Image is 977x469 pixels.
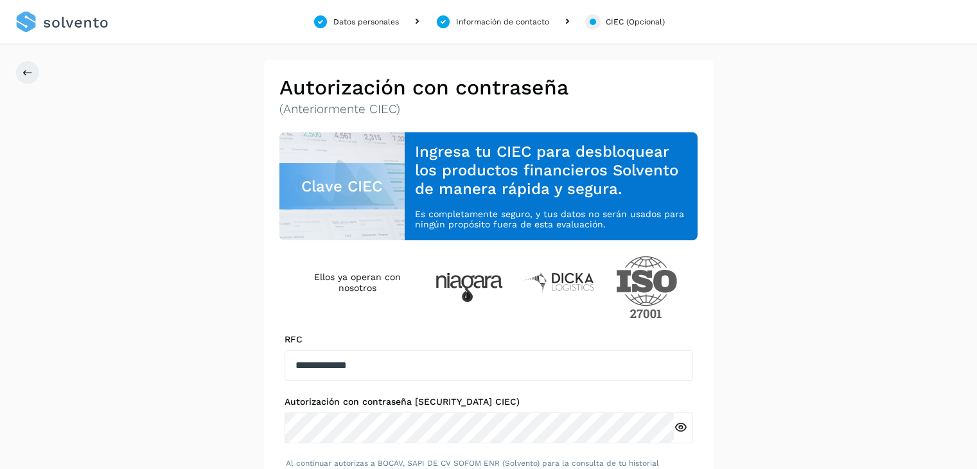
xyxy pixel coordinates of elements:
div: Datos personales [333,16,399,28]
label: Autorización con contraseña [SECURITY_DATA] CIEC) [285,396,693,407]
div: CIEC (Opcional) [606,16,665,28]
p: Es completamente seguro, y tus datos no serán usados para ningún propósito fuera de esta evaluación. [415,209,687,231]
img: ISO [616,256,678,319]
h2: Autorización con contraseña [279,75,698,100]
label: RFC [285,334,693,345]
p: (Anteriormente CIEC) [279,102,698,117]
img: Niagara [436,273,503,302]
img: Dicka logistics [524,271,595,293]
h3: Ingresa tu CIEC para desbloquear los productos financieros Solvento de manera rápida y segura. [415,143,687,198]
div: Clave CIEC [279,163,405,209]
div: Información de contacto [456,16,549,28]
h4: Ellos ya operan con nosotros [300,272,415,294]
